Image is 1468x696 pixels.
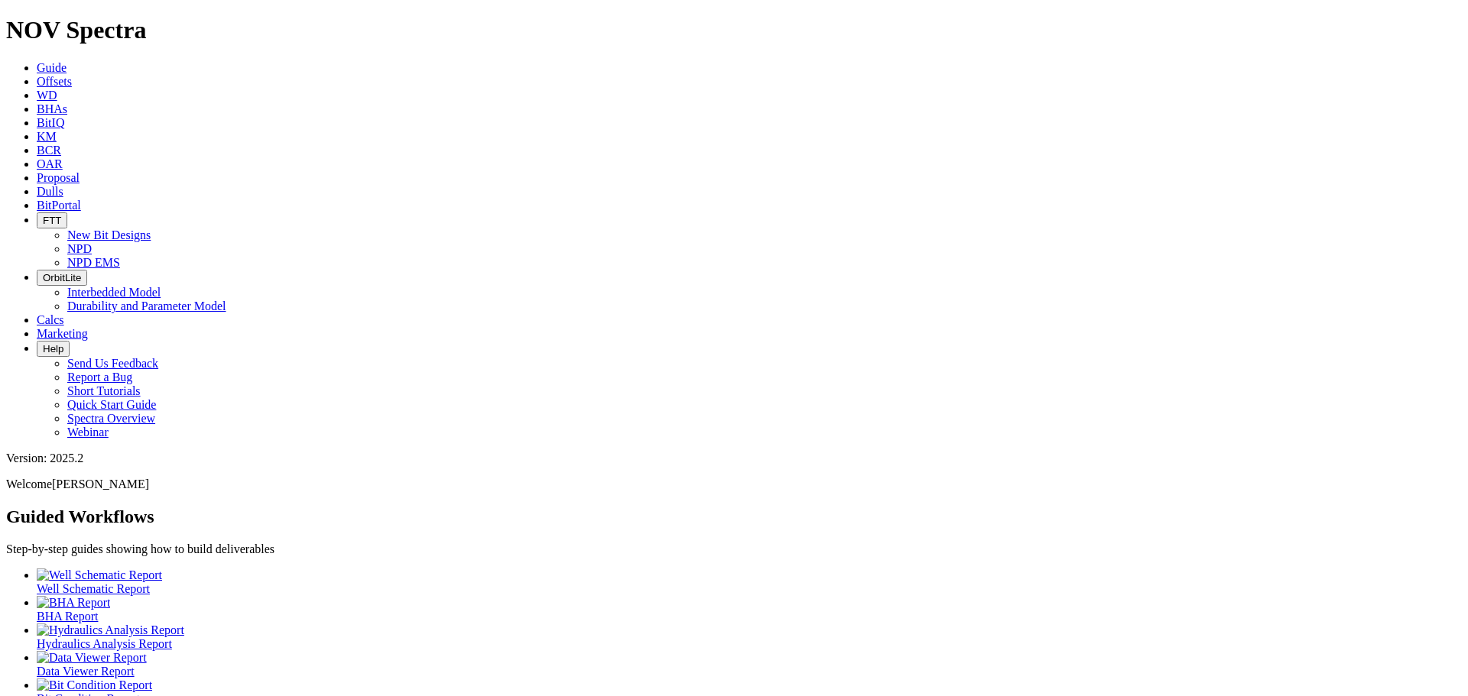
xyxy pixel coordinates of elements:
[67,426,109,439] a: Webinar
[37,185,63,198] a: Dulls
[37,596,1462,623] a: BHA Report BHA Report
[37,582,150,595] span: Well Schematic Report
[37,157,63,170] a: OAR
[37,313,64,326] a: Calcs
[37,651,147,665] img: Data Viewer Report
[37,623,184,637] img: Hydraulics Analysis Report
[37,102,67,115] a: BHAs
[37,678,152,692] img: Bit Condition Report
[67,242,92,255] a: NPD
[37,199,81,212] a: BitPortal
[67,357,158,370] a: Send Us Feedback
[37,651,1462,678] a: Data Viewer Report Data Viewer Report
[6,542,1462,556] p: Step-by-step guides showing how to build deliverables
[67,299,226,312] a: Durability and Parameter Model
[43,215,61,226] span: FTT
[37,341,70,357] button: Help
[37,212,67,228] button: FTT
[52,477,149,490] span: [PERSON_NAME]
[37,130,57,143] a: KM
[67,398,156,411] a: Quick Start Guide
[67,412,155,425] a: Spectra Overview
[43,272,81,283] span: OrbitLite
[37,610,98,623] span: BHA Report
[37,270,87,286] button: OrbitLite
[6,507,1462,527] h2: Guided Workflows
[67,371,132,384] a: Report a Bug
[37,327,88,340] a: Marketing
[37,623,1462,650] a: Hydraulics Analysis Report Hydraulics Analysis Report
[37,568,162,582] img: Well Schematic Report
[37,665,135,678] span: Data Viewer Report
[67,384,141,397] a: Short Tutorials
[37,89,57,102] a: WD
[37,75,72,88] a: Offsets
[37,637,172,650] span: Hydraulics Analysis Report
[37,596,110,610] img: BHA Report
[6,477,1462,491] p: Welcome
[37,171,80,184] a: Proposal
[6,16,1462,44] h1: NOV Spectra
[67,286,161,299] a: Interbedded Model
[37,61,67,74] a: Guide
[37,116,64,129] a: BitIQ
[67,228,151,241] a: New Bit Designs
[37,568,1462,595] a: Well Schematic Report Well Schematic Report
[67,256,120,269] a: NPD EMS
[43,343,63,354] span: Help
[37,144,61,157] a: BCR
[6,452,1462,465] div: Version: 2025.2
